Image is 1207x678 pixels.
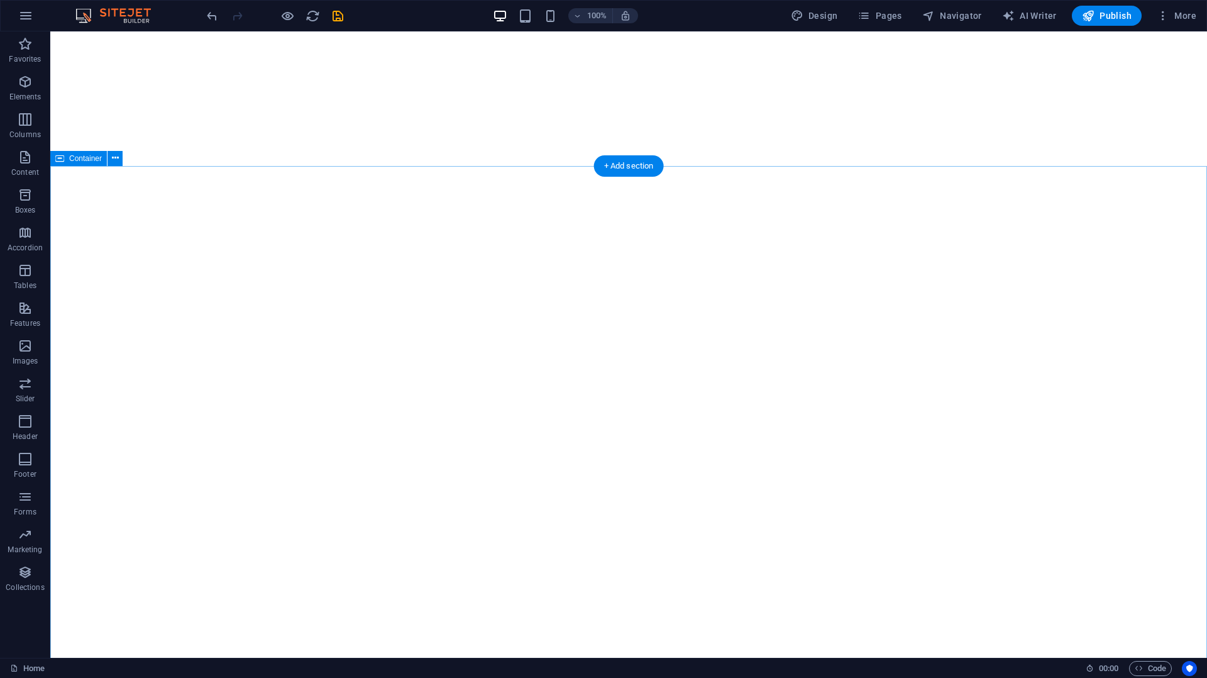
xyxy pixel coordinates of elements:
[917,6,987,26] button: Navigator
[922,9,982,22] span: Navigator
[1099,661,1118,676] span: 00 00
[594,155,664,177] div: + Add section
[11,167,39,177] p: Content
[9,92,41,102] p: Elements
[997,6,1062,26] button: AI Writer
[16,394,35,404] p: Slider
[1135,661,1166,676] span: Code
[280,8,295,23] button: Click here to leave preview mode and continue editing
[14,507,36,517] p: Forms
[204,8,219,23] button: undo
[857,9,901,22] span: Pages
[1152,6,1201,26] button: More
[1129,661,1172,676] button: Code
[15,205,36,215] p: Boxes
[8,243,43,253] p: Accordion
[72,8,167,23] img: Editor Logo
[9,130,41,140] p: Columns
[205,9,219,23] i: Undo: Change image (Ctrl+Z)
[13,431,38,442] p: Header
[69,155,102,162] span: Container
[10,318,40,328] p: Features
[10,661,45,676] a: Click to cancel selection. Double-click to open Pages
[331,9,345,23] i: Save (Ctrl+S)
[1072,6,1142,26] button: Publish
[791,9,838,22] span: Design
[1108,664,1110,673] span: :
[14,281,36,291] p: Tables
[568,8,613,23] button: 100%
[786,6,843,26] div: Design (Ctrl+Alt+Y)
[587,8,607,23] h6: 100%
[306,9,320,23] i: Reload page
[852,6,907,26] button: Pages
[1086,661,1119,676] h6: Session time
[8,545,42,555] p: Marketing
[620,10,631,21] i: On resize automatically adjust zoom level to fit chosen device.
[1002,9,1057,22] span: AI Writer
[1082,9,1132,22] span: Publish
[330,8,345,23] button: save
[305,8,320,23] button: reload
[9,54,41,64] p: Favorites
[6,582,44,592] p: Collections
[1182,661,1197,676] button: Usercentrics
[14,469,36,479] p: Footer
[786,6,843,26] button: Design
[1157,9,1196,22] span: More
[13,356,38,366] p: Images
